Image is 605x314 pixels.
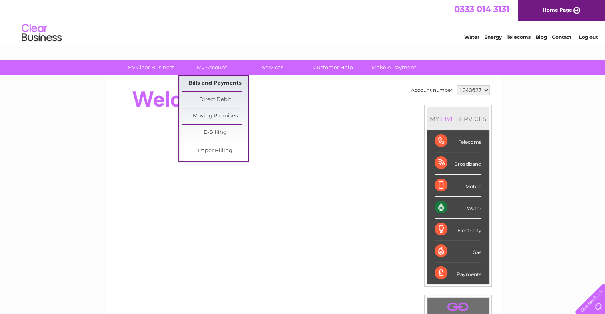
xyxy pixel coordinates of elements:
[579,34,597,40] a: Log out
[429,300,487,314] a: .
[435,175,481,197] div: Mobile
[435,130,481,152] div: Telecoms
[182,143,248,159] a: Paper Billing
[454,4,509,14] a: 0333 014 3131
[118,60,184,75] a: My Clear Business
[435,152,481,174] div: Broadband
[409,83,455,97] td: Account number
[484,34,502,40] a: Energy
[507,34,531,40] a: Telecoms
[435,219,481,240] div: Electricity
[435,197,481,219] div: Water
[182,108,248,124] a: Moving Premises
[439,115,456,123] div: LIVE
[435,262,481,284] div: Payments
[552,34,571,40] a: Contact
[182,92,248,108] a: Direct Debit
[535,34,547,40] a: Blog
[179,60,245,75] a: My Account
[240,60,305,75] a: Services
[464,34,479,40] a: Water
[361,60,427,75] a: Make A Payment
[114,4,492,39] div: Clear Business is a trading name of Verastar Limited (registered in [GEOGRAPHIC_DATA] No. 3667643...
[182,76,248,91] a: Bills and Payments
[300,60,366,75] a: Customer Help
[21,21,62,45] img: logo.png
[435,240,481,262] div: Gas
[427,107,489,130] div: MY SERVICES
[182,125,248,141] a: E-Billing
